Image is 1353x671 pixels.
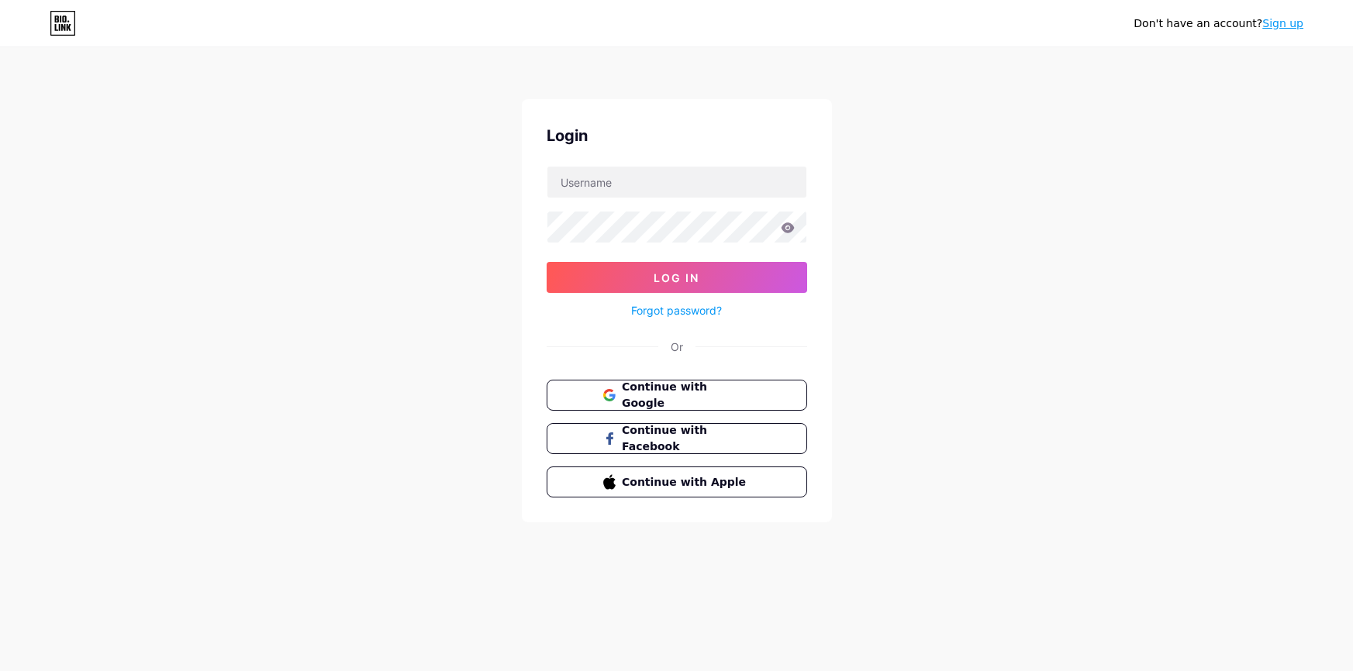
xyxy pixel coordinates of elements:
[631,302,722,318] a: Forgot password?
[1262,17,1303,29] a: Sign up
[547,124,807,147] div: Login
[547,423,807,454] button: Continue with Facebook
[622,379,750,411] span: Continue with Google
[547,466,807,497] button: Continue with Apple
[654,271,699,284] span: Log In
[1134,15,1303,32] div: Don't have an account?
[622,422,750,455] span: Continue with Facebook
[671,339,683,355] div: Or
[622,474,750,490] span: Continue with Apple
[547,167,806,198] input: Username
[547,380,807,411] button: Continue with Google
[547,262,807,293] button: Log In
